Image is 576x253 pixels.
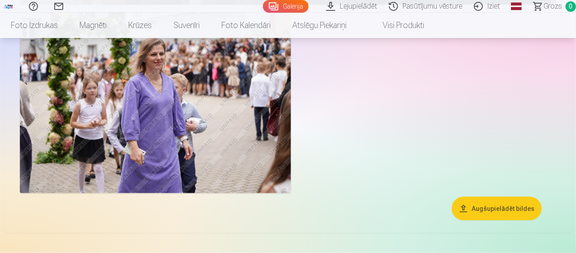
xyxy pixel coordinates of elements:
[566,1,576,12] span: 0
[4,4,14,9] img: /fa3
[452,197,542,220] button: Augšupielādēt bildes
[69,13,117,38] a: Magnēti
[281,13,357,38] a: Atslēgu piekariņi
[357,13,435,38] a: Visi produkti
[117,13,163,38] a: Krūzes
[211,13,281,38] a: Foto kalendāri
[543,1,562,12] span: Grozs
[163,13,211,38] a: Suvenīri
